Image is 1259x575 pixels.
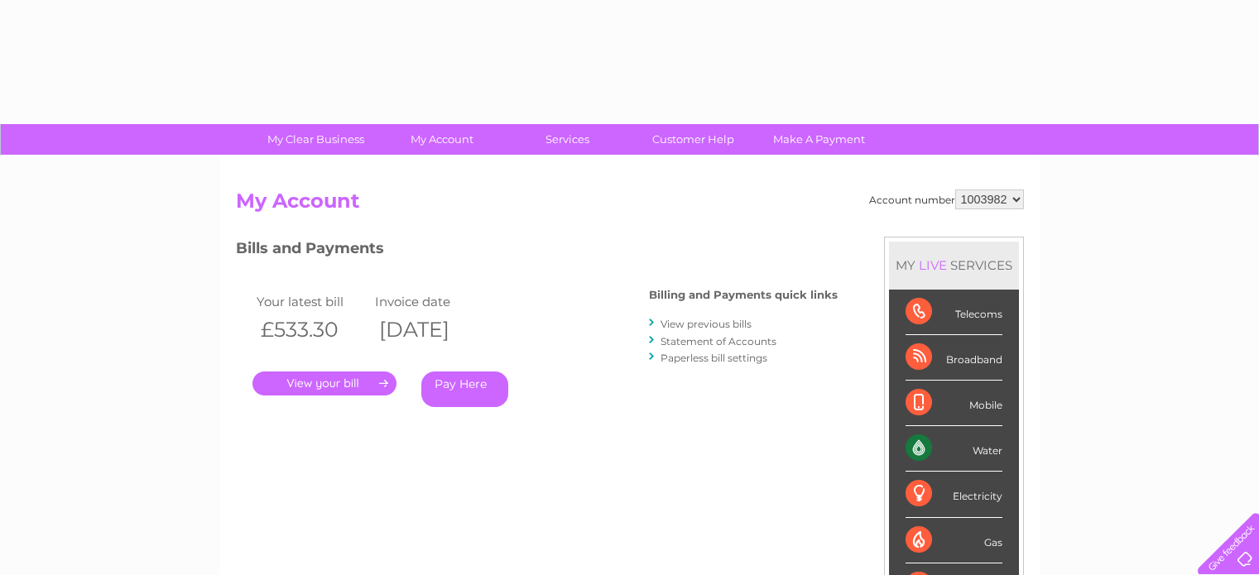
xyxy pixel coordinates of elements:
[252,290,372,313] td: Your latest bill
[906,290,1002,335] div: Telecoms
[906,472,1002,517] div: Electricity
[661,352,767,364] a: Paperless bill settings
[371,290,490,313] td: Invoice date
[625,124,762,155] a: Customer Help
[661,335,776,347] a: Statement of Accounts
[889,242,1019,289] div: MY SERVICES
[869,189,1024,209] div: Account number
[906,426,1002,472] div: Water
[252,371,396,395] a: .
[906,381,1002,426] div: Mobile
[649,289,838,301] h4: Billing and Payments quick links
[371,313,490,347] th: [DATE]
[751,124,887,155] a: Make A Payment
[906,335,1002,381] div: Broadband
[236,237,838,266] h3: Bills and Payments
[373,124,510,155] a: My Account
[247,124,384,155] a: My Clear Business
[421,371,508,407] a: Pay Here
[252,313,372,347] th: £533.30
[906,518,1002,563] div: Gas
[915,257,950,273] div: LIVE
[236,189,1024,221] h2: My Account
[499,124,636,155] a: Services
[661,318,752,330] a: View previous bills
